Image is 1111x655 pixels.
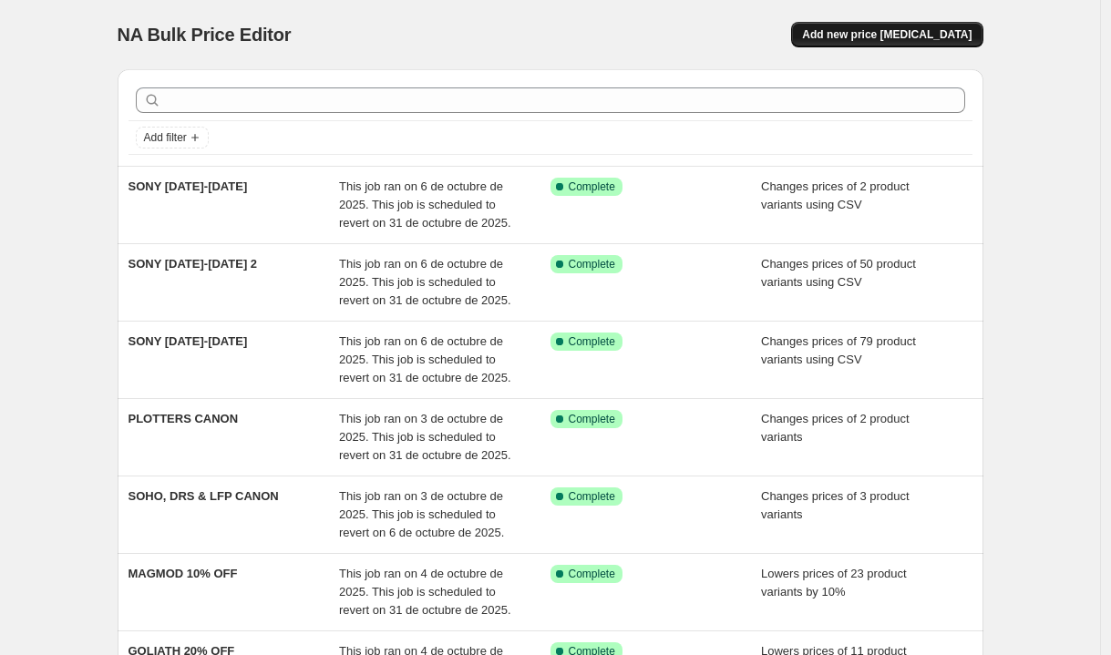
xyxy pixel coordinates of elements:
span: This job ran on 6 de octubre de 2025. This job is scheduled to revert on 31 de octubre de 2025. [339,179,511,230]
span: This job ran on 3 de octubre de 2025. This job is scheduled to revert on 31 de octubre de 2025. [339,412,511,462]
span: Changes prices of 2 product variants [761,412,910,444]
span: Add filter [144,130,187,145]
span: Complete [569,567,615,581]
span: Changes prices of 79 product variants using CSV [761,334,916,366]
span: MAGMOD 10% OFF [129,567,238,580]
span: This job ran on 6 de octubre de 2025. This job is scheduled to revert on 31 de octubre de 2025. [339,334,511,384]
span: Add new price [MEDICAL_DATA] [802,27,972,42]
span: Lowers prices of 23 product variants by 10% [761,567,907,599]
span: This job ran on 6 de octubre de 2025. This job is scheduled to revert on 31 de octubre de 2025. [339,257,511,307]
span: Complete [569,489,615,504]
button: Add filter [136,127,209,148]
span: Complete [569,412,615,426]
span: Complete [569,257,615,271]
span: This job ran on 3 de octubre de 2025. This job is scheduled to revert on 6 de octubre de 2025. [339,489,504,539]
span: SONY [DATE]-[DATE] [129,334,248,348]
span: Changes prices of 2 product variants using CSV [761,179,910,211]
span: Complete [569,179,615,194]
span: Changes prices of 50 product variants using CSV [761,257,916,289]
span: SOHO, DRS & LFP CANON [129,489,279,503]
span: SONY [DATE]-[DATE] 2 [129,257,258,271]
span: This job ran on 4 de octubre de 2025. This job is scheduled to revert on 31 de octubre de 2025. [339,567,511,617]
button: Add new price [MEDICAL_DATA] [791,22,982,47]
span: SONY [DATE]-[DATE] [129,179,248,193]
span: Changes prices of 3 product variants [761,489,910,521]
span: NA Bulk Price Editor [118,25,292,45]
span: Complete [569,334,615,349]
span: PLOTTERS CANON [129,412,239,425]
